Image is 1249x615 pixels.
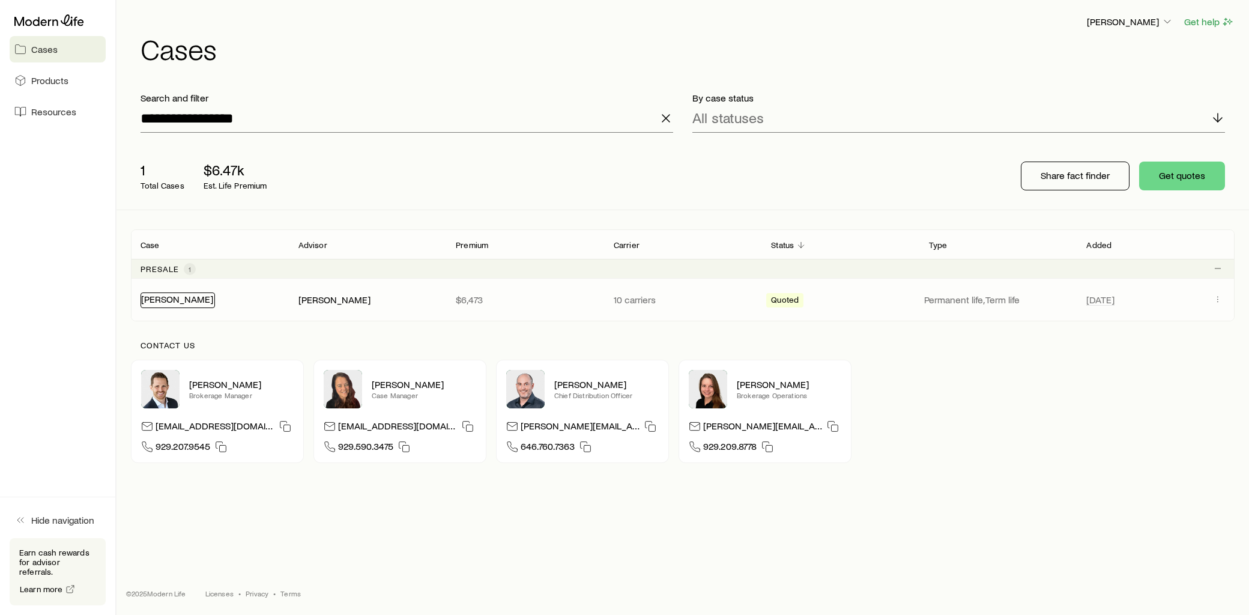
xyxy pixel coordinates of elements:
[31,514,94,526] span: Hide navigation
[372,390,476,400] p: Case Manager
[924,294,1072,306] p: Permanent life, Term life
[324,370,362,408] img: Abby McGuigan
[1021,162,1130,190] button: Share fact finder
[521,440,575,456] span: 646.760.7363
[31,74,68,86] span: Products
[246,589,268,598] a: Privacy
[280,589,301,598] a: Terms
[1087,16,1173,28] p: [PERSON_NAME]
[1086,294,1114,306] span: [DATE]
[141,240,160,250] p: Case
[1086,15,1174,29] button: [PERSON_NAME]
[10,36,106,62] a: Cases
[141,162,184,178] p: 1
[273,589,276,598] span: •
[737,378,841,390] p: [PERSON_NAME]
[1086,240,1111,250] p: Added
[338,440,393,456] span: 929.590.3475
[189,390,294,400] p: Brokerage Manager
[1139,162,1225,190] button: Get quotes
[10,67,106,94] a: Products
[614,240,640,250] p: Carrier
[205,589,234,598] a: Licenses
[141,34,1235,63] h1: Cases
[126,589,186,598] p: © 2025 Modern Life
[189,264,191,274] span: 1
[156,440,210,456] span: 929.207.9545
[737,390,841,400] p: Brokerage Operations
[204,162,267,178] p: $6.47k
[1184,15,1235,29] button: Get help
[692,109,764,126] p: All statuses
[141,264,179,274] p: Presale
[338,420,457,436] p: [EMAIL_ADDRESS][DOMAIN_NAME]
[929,240,948,250] p: Type
[10,507,106,533] button: Hide navigation
[141,181,184,190] p: Total Cases
[204,181,267,190] p: Est. Life Premium
[771,295,799,307] span: Quoted
[456,240,488,250] p: Premium
[141,292,215,308] div: [PERSON_NAME]
[141,341,1225,350] p: Contact us
[131,229,1235,321] div: Client cases
[771,240,794,250] p: Status
[298,294,370,306] div: [PERSON_NAME]
[10,98,106,125] a: Resources
[614,294,752,306] p: 10 carriers
[238,589,241,598] span: •
[19,548,96,577] p: Earn cash rewards for advisor referrals.
[703,420,822,436] p: [PERSON_NAME][EMAIL_ADDRESS][DOMAIN_NAME]
[141,293,213,304] a: [PERSON_NAME]
[703,440,757,456] span: 929.209.8778
[298,240,327,250] p: Advisor
[141,92,673,104] p: Search and filter
[10,538,106,605] div: Earn cash rewards for advisor referrals.Learn more
[189,378,294,390] p: [PERSON_NAME]
[554,390,659,400] p: Chief Distribution Officer
[1041,169,1110,181] p: Share fact finder
[689,370,727,408] img: Ellen Wall
[156,420,274,436] p: [EMAIL_ADDRESS][DOMAIN_NAME]
[372,378,476,390] p: [PERSON_NAME]
[141,370,180,408] img: Nick Weiler
[554,378,659,390] p: [PERSON_NAME]
[506,370,545,408] img: Dan Pierson
[456,294,594,306] p: $6,473
[20,585,63,593] span: Learn more
[521,420,640,436] p: [PERSON_NAME][EMAIL_ADDRESS][DOMAIN_NAME]
[31,43,58,55] span: Cases
[31,106,76,118] span: Resources
[692,92,1225,104] p: By case status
